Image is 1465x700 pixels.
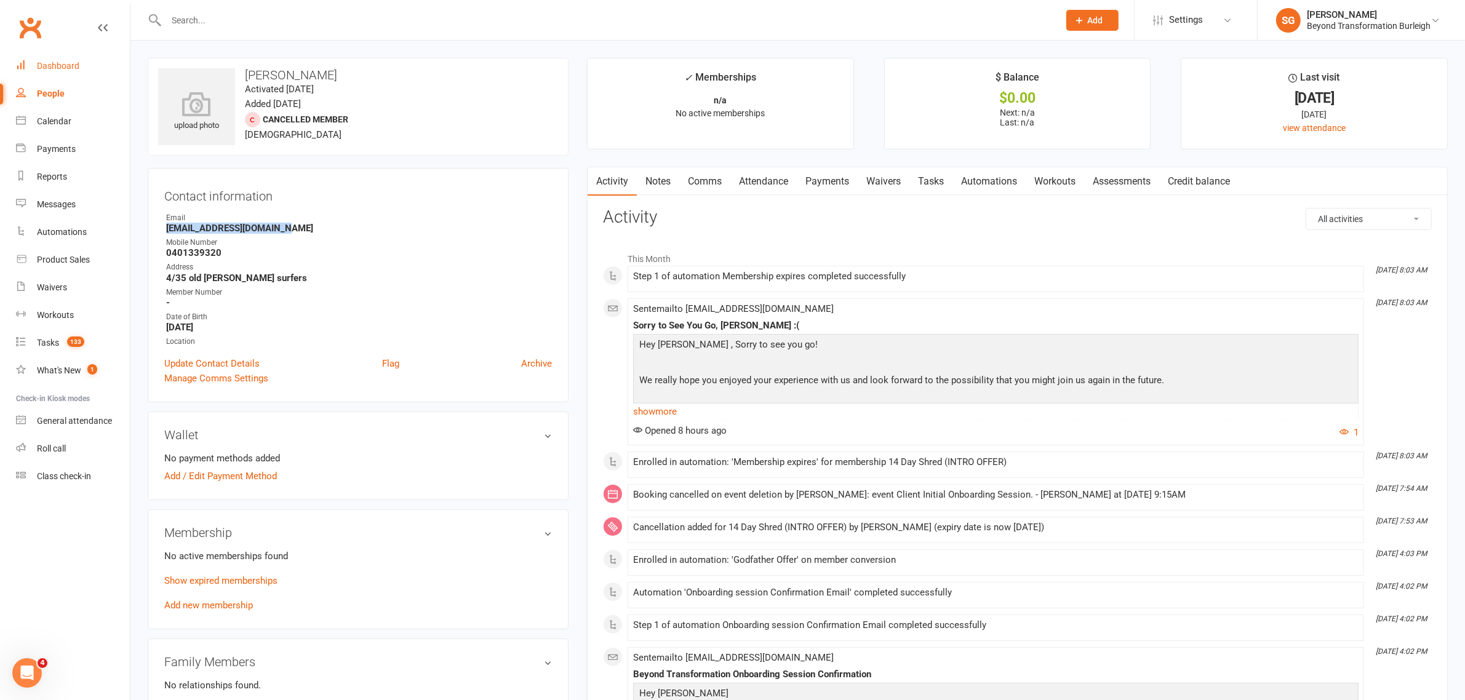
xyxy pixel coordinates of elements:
[637,167,679,196] a: Notes
[37,227,87,237] div: Automations
[896,108,1140,127] p: Next: n/a Last: n/a
[164,469,277,483] a: Add / Edit Payment Method
[263,114,348,124] span: Cancelled member
[1026,167,1084,196] a: Workouts
[633,425,727,436] span: Opened 8 hours ago
[166,322,552,333] strong: [DATE]
[16,274,130,301] a: Waivers
[858,167,909,196] a: Waivers
[636,373,1355,391] p: We really hope you enjoyed your experience with us and look forward to the possibility that you m...
[633,669,1359,680] div: Beyond Transformation Onboarding Session Confirmation
[588,167,637,196] a: Activity
[16,135,130,163] a: Payments
[633,620,1359,630] div: Step 1 of automation Onboarding session Confirmation Email completed successfully
[164,549,552,563] p: No active memberships found
[16,191,130,218] a: Messages
[730,167,797,196] a: Attendance
[37,255,90,264] div: Product Sales
[633,587,1359,598] div: Automation 'Onboarding session Confirmation Email' completed successfully
[1088,15,1103,25] span: Add
[714,95,727,105] strong: n/a
[158,68,558,82] h3: [PERSON_NAME]
[1339,425,1359,440] button: 1
[685,72,693,84] i: ✓
[164,655,552,669] h3: Family Members
[37,471,91,481] div: Class check-in
[996,70,1039,92] div: $ Balance
[37,310,74,320] div: Workouts
[1066,10,1119,31] button: Add
[164,600,253,611] a: Add new membership
[1376,484,1427,493] i: [DATE] 7:54 AM
[1307,9,1431,20] div: [PERSON_NAME]
[166,297,552,308] strong: -
[166,287,552,298] div: Member Number
[37,338,59,348] div: Tasks
[636,337,1355,355] p: Hey [PERSON_NAME]
[1376,298,1427,307] i: [DATE] 8:03 AM
[1376,517,1427,525] i: [DATE] 7:53 AM
[633,303,834,314] span: Sent email to [EMAIL_ADDRESS][DOMAIN_NAME]
[166,212,552,224] div: Email
[603,246,1432,266] li: This Month
[37,144,76,154] div: Payments
[38,658,47,668] span: 4
[797,167,858,196] a: Payments
[16,463,130,490] a: Class kiosk mode
[16,407,130,435] a: General attendance kiosk mode
[164,371,268,386] a: Manage Comms Settings
[633,403,1359,420] a: show more
[37,61,79,71] div: Dashboard
[603,208,1432,227] h3: Activity
[37,416,112,426] div: General attendance
[166,272,552,284] strong: 4/35 old [PERSON_NAME] surfers
[164,451,552,466] li: No payment methods added
[37,443,66,453] div: Roll call
[16,218,130,246] a: Automations
[37,89,65,98] div: People
[166,261,552,273] div: Address
[1159,167,1239,196] a: Credit balance
[1376,549,1427,558] i: [DATE] 4:03 PM
[164,575,277,586] a: Show expired memberships
[1169,6,1203,34] span: Settings
[382,356,399,371] a: Flag
[162,12,1050,29] input: Search...
[1376,614,1427,623] i: [DATE] 4:02 PM
[1307,20,1431,31] div: Beyond Transformation Burleigh
[16,301,130,329] a: Workouts
[67,336,84,347] span: 133
[676,108,765,118] span: No active memberships
[633,320,1359,331] div: Sorry to See You Go, [PERSON_NAME] :(
[16,246,130,274] a: Product Sales
[633,490,1359,500] div: Booking cancelled on event deletion by [PERSON_NAME]: event Client Initial Onboarding Session. - ...
[1084,167,1159,196] a: Assessments
[164,526,552,539] h3: Membership
[166,223,552,234] strong: [EMAIL_ADDRESS][DOMAIN_NAME]
[16,163,130,191] a: Reports
[16,108,130,135] a: Calendar
[909,167,952,196] a: Tasks
[37,116,71,126] div: Calendar
[633,652,834,663] span: Sent email to [EMAIL_ADDRESS][DOMAIN_NAME]
[164,678,552,693] p: No relationships found.
[16,329,130,357] a: Tasks 133
[685,70,757,92] div: Memberships
[12,658,42,688] iframe: Intercom live chat
[87,364,97,375] span: 1
[37,282,67,292] div: Waivers
[1276,8,1301,33] div: SG
[1376,451,1427,460] i: [DATE] 8:03 AM
[245,98,301,109] time: Added [DATE]
[158,92,235,132] div: upload photo
[633,457,1359,467] div: Enrolled in automation: 'Membership expires' for membership 14 Day Shred (INTRO OFFER)
[245,129,341,140] span: [DEMOGRAPHIC_DATA]
[37,199,76,209] div: Messages
[16,435,130,463] a: Roll call
[633,522,1359,533] div: Cancellation added for 14 Day Shred (INTRO OFFER) by [PERSON_NAME] (expiry date is now [DATE])
[679,167,730,196] a: Comms
[166,237,552,249] div: Mobile Number
[1192,108,1436,121] div: [DATE]
[633,271,1359,282] div: Step 1 of automation Membership expires completed successfully
[164,428,552,442] h3: Wallet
